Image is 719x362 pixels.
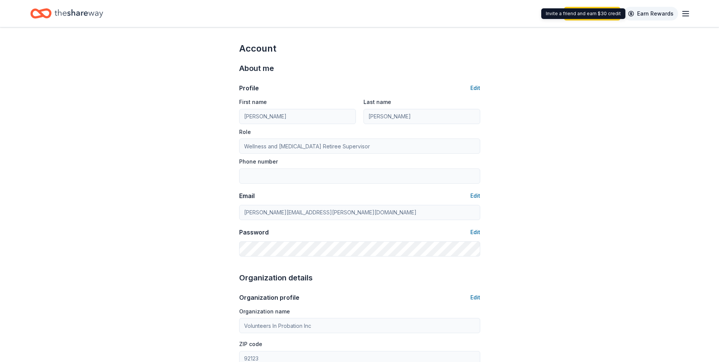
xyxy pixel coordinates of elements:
div: Profile [239,83,259,93]
label: Last name [363,98,391,106]
button: Edit [470,228,480,237]
label: Phone number [239,158,278,165]
div: About me [239,62,480,74]
a: Home [30,5,103,22]
div: Organization profile [239,293,299,302]
div: Password [239,228,269,237]
label: Organization name [239,308,290,315]
div: Email [239,191,255,200]
label: ZIP code [239,340,262,348]
div: Account [239,42,480,55]
button: Edit [470,83,480,93]
a: Earn Rewards [623,7,678,20]
button: Edit [470,293,480,302]
div: Organization details [239,272,480,284]
label: Role [239,128,251,136]
label: First name [239,98,267,106]
a: Start free trial [564,7,620,20]
button: Edit [470,191,480,200]
div: Invite a friend and earn $30 credit [541,8,625,19]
